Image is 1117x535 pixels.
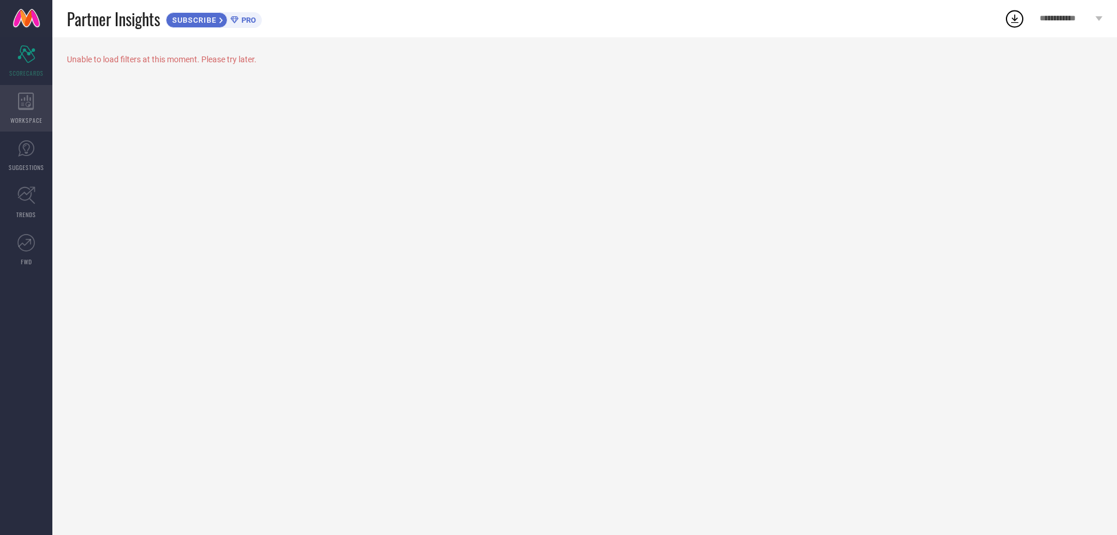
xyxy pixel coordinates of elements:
span: FWD [21,257,32,266]
div: Open download list [1004,8,1025,29]
div: Unable to load filters at this moment. Please try later. [67,55,1102,64]
span: WORKSPACE [10,116,42,125]
span: TRENDS [16,210,36,219]
span: PRO [239,16,256,24]
span: SUBSCRIBE [166,16,219,24]
a: SUBSCRIBEPRO [166,9,262,28]
span: Partner Insights [67,7,160,31]
span: SCORECARDS [9,69,44,77]
span: SUGGESTIONS [9,163,44,172]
